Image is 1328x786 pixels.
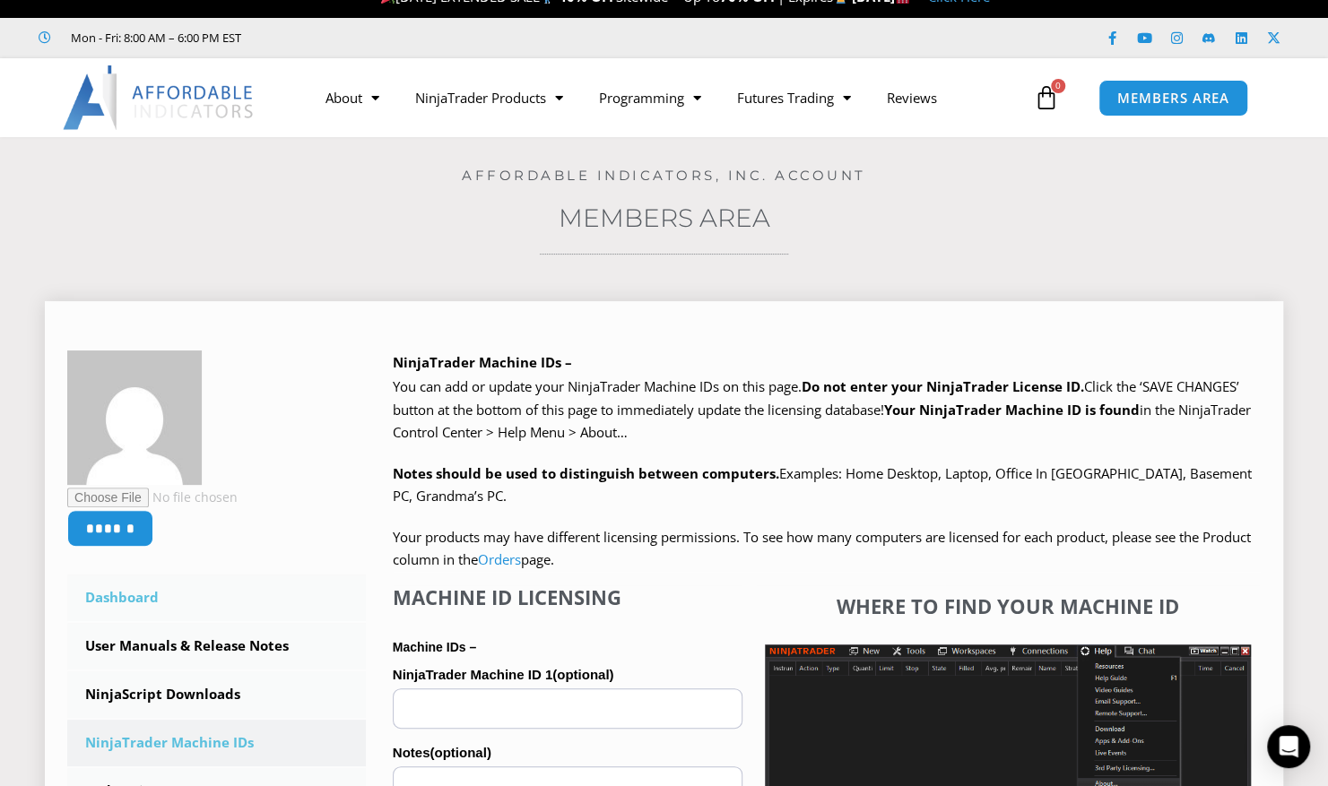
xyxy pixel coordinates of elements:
span: Your products may have different licensing permissions. To see how many computers are licensed fo... [393,528,1251,569]
a: 0 [1007,72,1086,124]
h4: Machine ID Licensing [393,585,743,609]
a: MEMBERS AREA [1098,80,1248,117]
span: (optional) [430,745,490,760]
a: Orders [478,550,521,568]
img: LogoAI | Affordable Indicators – NinjaTrader [63,65,256,130]
span: Examples: Home Desktop, Laptop, Office In [GEOGRAPHIC_DATA], Basement PC, Grandma’s PC. [393,464,1252,505]
a: Reviews [869,77,955,118]
label: NinjaTrader Machine ID 1 [393,661,743,688]
a: About [308,77,397,118]
a: Programming [581,77,719,118]
span: 0 [1051,79,1065,93]
a: NinjaTrader Machine IDs [67,720,366,766]
span: MEMBERS AREA [1117,91,1229,105]
h4: Where to find your Machine ID [765,594,1251,618]
span: Click the ‘SAVE CHANGES’ button at the bottom of this page to immediately update the licensing da... [393,377,1251,441]
a: User Manuals & Release Notes [67,623,366,669]
nav: Menu [308,77,1030,118]
strong: Machine IDs – [393,640,476,654]
img: 6b95ebeb734b5618b51d94a7a1c4cd44f036798809f254118b8d22c370e4670a [67,350,202,485]
span: Mon - Fri: 8:00 AM – 6:00 PM EST [66,27,241,48]
b: Do not enter your NinjaTrader License ID. [802,377,1084,395]
a: NinjaTrader Products [397,77,581,118]
a: Futures Trading [719,77,869,118]
span: (optional) [552,667,613,682]
strong: Notes should be used to distinguish between computers. [393,464,779,482]
span: You can add or update your NinjaTrader Machine IDs on this page. [393,377,802,395]
a: Affordable Indicators, Inc. Account [462,167,866,184]
iframe: Customer reviews powered by Trustpilot [266,29,535,47]
div: Open Intercom Messenger [1267,725,1310,768]
strong: Your NinjaTrader Machine ID is found [884,401,1140,419]
label: Notes [393,739,743,766]
a: Dashboard [67,574,366,621]
b: NinjaTrader Machine IDs – [393,353,572,371]
a: NinjaScript Downloads [67,671,366,718]
a: Members Area [559,203,770,233]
